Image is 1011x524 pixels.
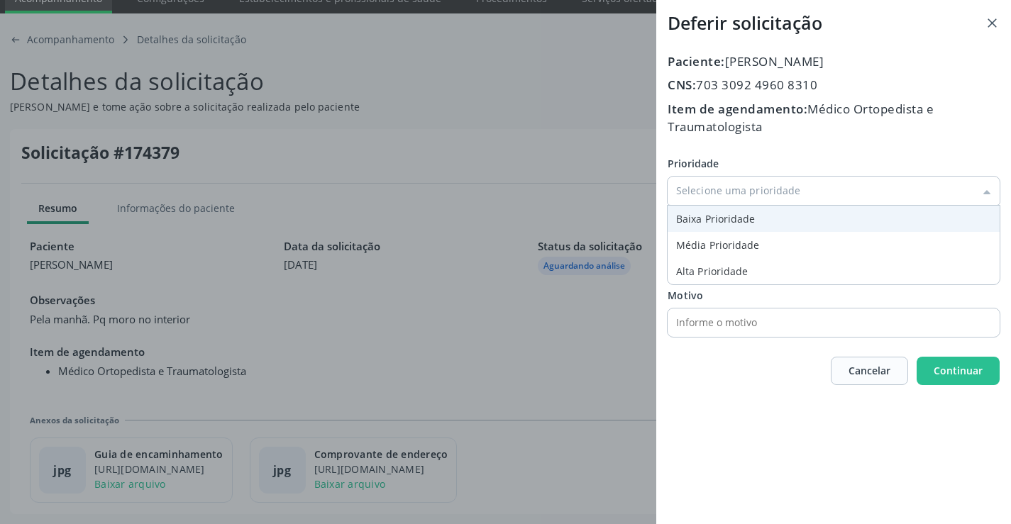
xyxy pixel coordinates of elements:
[668,177,1000,205] input: Selecione uma prioridade
[831,357,908,385] button: Cancelar
[668,76,1000,94] div: 703 3092 4960 8310
[849,363,890,378] span: Cancelar
[934,364,983,377] span: Continuar
[668,289,704,302] span: Motivo
[668,53,725,69] span: Paciente:
[668,232,1000,258] li: Média Prioridade
[668,308,975,337] input: Informe o motivo
[668,52,1000,71] div: [PERSON_NAME]
[668,77,696,93] span: CNS:
[668,11,822,35] h3: Deferir solicitação
[917,357,1000,385] button: Continuar
[668,206,1000,232] li: Baixa Prioridade
[668,258,1000,284] li: Alta Prioridade
[668,101,807,117] span: Item de agendamento:
[668,156,719,171] span: Prioridade
[668,100,1000,136] div: Médico Ortopedista e Traumatologista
